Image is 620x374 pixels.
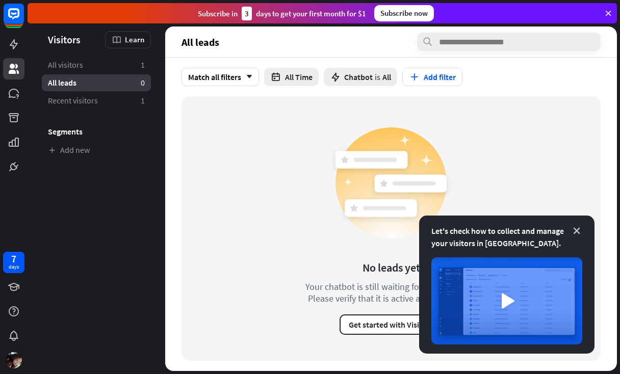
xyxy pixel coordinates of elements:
span: Learn [125,35,144,44]
span: Recent visitors [48,95,98,106]
span: All leads [48,77,76,88]
span: All visitors [48,60,83,70]
div: 7 [11,254,16,263]
i: arrow_down [241,74,252,80]
div: Let's check how to collect and manage your visitors in [GEOGRAPHIC_DATA]. [431,225,582,249]
span: is [375,72,380,82]
aside: 0 [141,77,145,88]
span: Chatbot [344,72,373,82]
div: Subscribe now [374,5,434,21]
button: Open LiveChat chat widget [8,4,39,35]
span: Visitors [48,34,81,45]
div: Match all filters [182,68,259,86]
a: Recent visitors 1 [42,92,151,109]
a: Add new [42,142,151,158]
span: All leads [182,36,219,48]
button: Add filter [402,68,462,86]
div: Subscribe in days to get your first month for $1 [198,7,366,20]
h3: Segments [42,126,151,137]
aside: 1 [141,95,145,106]
img: image [431,257,582,344]
button: Get started with Visitors [340,314,443,335]
div: days [9,263,19,271]
a: 7 days [3,252,24,273]
span: All [382,72,391,82]
button: All Time [264,68,319,86]
div: 3 [242,7,252,20]
div: Your chatbot is still waiting for its first visitor. Please verify that it is active and accessible. [287,281,496,304]
div: No leads yet [363,260,420,275]
a: All visitors 1 [42,57,151,73]
aside: 1 [141,60,145,70]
